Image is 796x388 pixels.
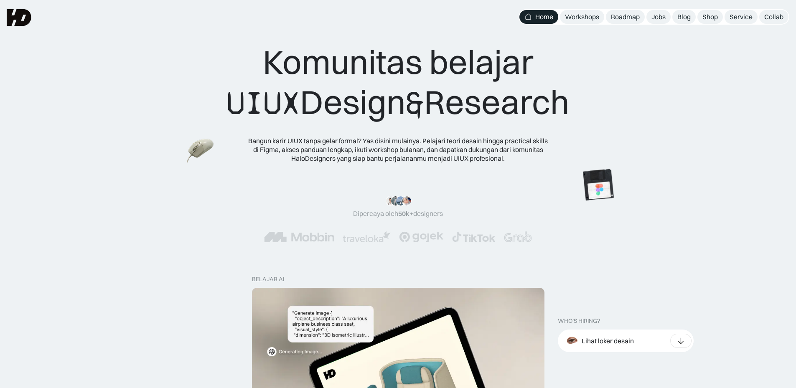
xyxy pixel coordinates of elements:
a: Shop [697,10,723,24]
div: Dipercaya oleh designers [353,209,443,218]
span: UIUX [226,83,300,123]
span: 50k+ [398,209,413,218]
a: Roadmap [606,10,645,24]
div: Roadmap [611,13,640,21]
a: Home [519,10,558,24]
div: Komunitas belajar Design Research [226,42,570,123]
div: Collab [764,13,783,21]
a: Workshops [560,10,604,24]
a: Jobs [646,10,671,24]
div: belajar ai [252,276,284,283]
div: Jobs [651,13,666,21]
div: Bangun karir UIUX tanpa gelar formal? Yas disini mulainya. Pelajari teori desain hingga practical... [248,137,549,162]
div: WHO’S HIRING? [558,317,600,325]
a: Collab [759,10,788,24]
a: Blog [672,10,696,24]
div: Home [535,13,553,21]
div: Lihat loker desain [582,337,634,345]
div: Workshops [565,13,599,21]
div: Shop [702,13,718,21]
a: Service [725,10,758,24]
div: Service [730,13,753,21]
div: Blog [677,13,691,21]
span: & [406,83,424,123]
